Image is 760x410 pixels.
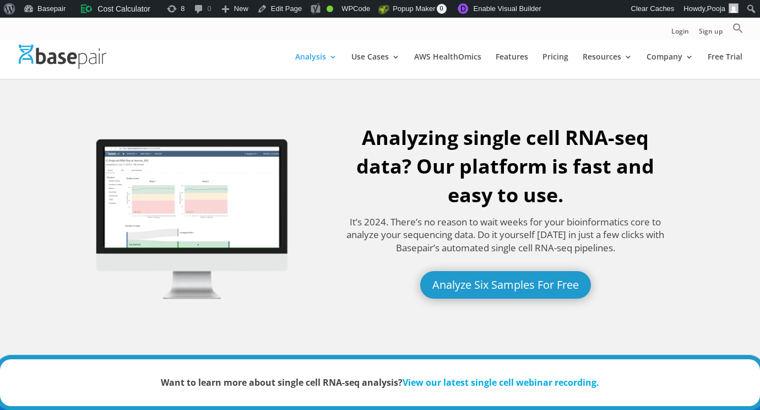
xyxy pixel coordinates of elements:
a: Features [496,53,528,79]
span: 0 [437,4,447,14]
a: Use Cases [351,53,400,79]
div: Good [327,6,333,12]
strong: Want to learn more about single cell RNA-seq analysis? [161,376,599,389]
strong: Analyzing single cell RNA-seq data? Our platform is fast and easy to use. [356,124,654,208]
img: ccb-logo.svg [81,3,92,14]
a: Company [647,53,693,79]
a: Free Trial [708,53,742,79]
a: Search Icon Link [732,23,743,40]
a: Resources [583,53,632,79]
span: It’s 2024. There’s no reason to wait weeks for your bioinformatics core to analyze your sequencin... [346,215,664,255]
a: Login [671,28,689,40]
img: Basepair [19,45,106,68]
a: View our latest single cell webinar recording. [403,376,599,389]
svg: Search [732,23,743,34]
a: Sign up [699,28,723,40]
a: Analyze Six Samples For Free [420,271,591,299]
a: AWS HealthOmics [414,53,481,79]
span: Pooja [707,4,725,13]
a: Analysis [295,53,337,79]
a: Pricing [542,53,568,79]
